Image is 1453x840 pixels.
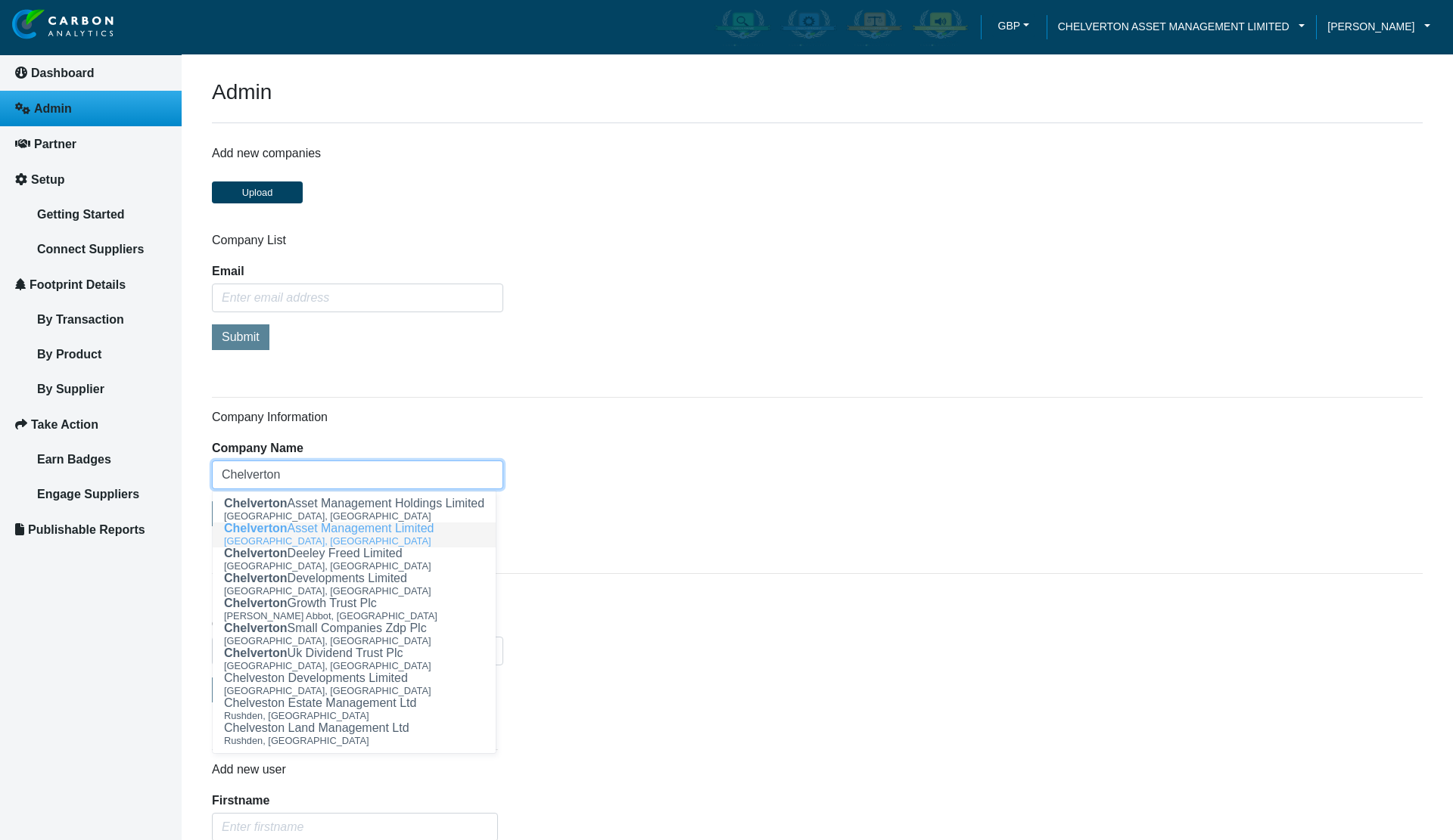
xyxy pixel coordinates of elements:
span: Chelverton [224,572,288,584]
span: By Supplier [37,383,104,395]
span: Chelverton [224,522,288,535]
span: Footprint Details [30,278,126,291]
img: carbon-offsetter-enabled.png [846,8,903,46]
span: Chelverton [224,497,288,510]
div: Carbon Advocate [909,5,972,49]
input: Enter your email address [20,184,276,218]
span: Admin [34,102,72,115]
span: Engage Suppliers [37,488,139,501]
span: Partner [34,138,76,150]
span: Connect Suppliers [37,243,144,256]
span: Chelverton [224,646,288,659]
textarea: Type your message and hit 'Enter' [20,229,276,453]
span: Setup [31,173,64,186]
span: [GEOGRAPHIC_DATA], [GEOGRAPHIC_DATA] [224,635,431,646]
a: [PERSON_NAME] [1316,18,1442,35]
span: Chelverton [224,597,288,609]
label: Firstname [212,795,269,807]
label: Company Name [212,442,303,454]
button: GBP [992,14,1035,37]
span: Publishable Reports [28,523,145,536]
span: Rushden, [GEOGRAPHIC_DATA] [224,710,369,721]
em: Start Chat [206,466,275,486]
ngb-highlight: Growth Trust Plc [224,597,377,609]
div: Minimize live chat window [248,8,285,44]
div: Carbon Aware [711,5,774,49]
input: Type the name of the organization [212,460,503,489]
div: Carbon Efficient [777,5,840,49]
span: Earn Badges [37,453,111,466]
h6: Company Information [212,410,1423,424]
span: [GEOGRAPHIC_DATA], [GEOGRAPHIC_DATA] [224,510,431,522]
input: Enter email address [212,284,503,312]
span: [GEOGRAPHIC_DATA], [GEOGRAPHIC_DATA] [224,685,431,696]
span: [GEOGRAPHIC_DATA], [GEOGRAPHIC_DATA] [224,535,431,547]
span: Dashboard [31,67,95,79]
ngb-highlight: Developments Limited [224,572,407,584]
ngb-highlight: Deeley Freed Limited [224,547,403,559]
ngb-highlight: Chelveston Developments Limited [224,671,408,684]
h3: Admin [212,79,1423,105]
span: By Product [37,348,101,361]
h6: Add new user [212,762,498,776]
h6: Company List [212,233,1423,247]
span: [PERSON_NAME] [1327,18,1414,35]
span: Submit [222,330,260,343]
img: carbon-efficient-enabled.png [780,8,837,46]
a: CHELVERTON ASSET MANAGEMENT LIMITED [1047,18,1317,35]
ngb-highlight: Chelveston Land Management Ltd [224,721,409,734]
div: Carbon Offsetter [843,5,906,49]
label: Email [212,265,244,277]
ngb-highlight: Small Companies Zdp Plc [224,621,427,634]
span: Take Action [31,418,98,431]
button: Submit [212,324,269,349]
span: [GEOGRAPHIC_DATA], [GEOGRAPHIC_DATA] [224,660,431,671]
input: Enter your last name [20,140,276,173]
span: Upload [242,187,273,198]
img: carbon-aware-enabled.png [714,8,771,46]
ngb-highlight: Uk Dividend Trust Plc [224,646,403,659]
img: insight-logo-2.png [12,9,114,40]
h6: Add new companies [212,146,498,160]
ngb-highlight: Asset Management Holdings Limited [224,497,484,510]
span: By Transaction [37,313,124,326]
div: Chat with us now [101,85,277,104]
a: GBPGBP [981,14,1047,41]
span: [GEOGRAPHIC_DATA], [GEOGRAPHIC_DATA] [224,585,431,597]
span: Getting Started [37,208,125,221]
img: carbon-advocate-enabled.png [912,8,969,46]
h6: Delete Company [212,586,1423,600]
span: Chelverton [224,547,288,559]
span: Rushden, [GEOGRAPHIC_DATA] [224,735,369,746]
span: Chelverton [224,621,288,634]
ngb-highlight: Chelveston Estate Management Ltd [224,696,416,709]
span: [GEOGRAPHIC_DATA], [GEOGRAPHIC_DATA] [224,560,431,572]
div: Navigation go back [17,83,39,106]
span: CHELVERTON ASSET MANAGEMENT LIMITED [1058,18,1290,35]
ngb-highlight: Asset Management Limited [224,522,434,535]
span: [PERSON_NAME] Abbot, [GEOGRAPHIC_DATA] [224,610,437,621]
